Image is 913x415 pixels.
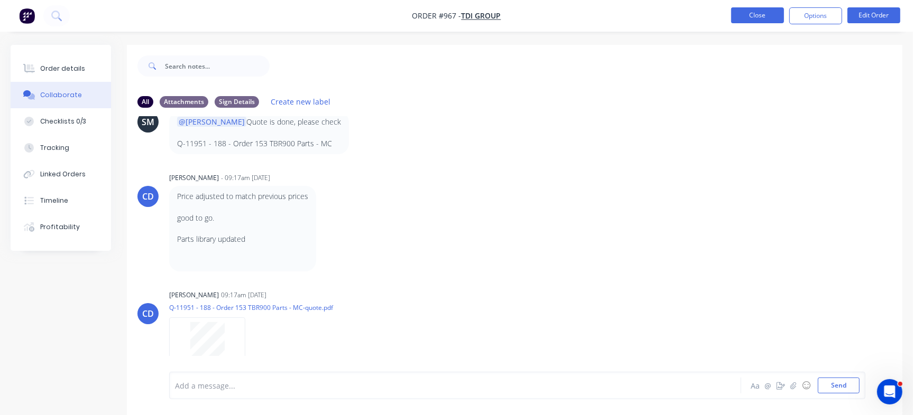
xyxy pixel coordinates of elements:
[215,96,259,108] div: Sign Details
[11,214,111,240] button: Profitability
[177,138,341,149] p: Q-11951 - 188 - Order 153 TBR900 Parts - MC
[40,117,86,126] div: Checklists 0/3
[847,7,900,23] button: Edit Order
[221,173,270,183] div: - 09:17am [DATE]
[265,95,336,109] button: Create new label
[177,234,308,244] p: Parts library updated
[731,7,784,23] button: Close
[142,190,154,203] div: CD
[11,135,111,161] button: Tracking
[40,143,69,153] div: Tracking
[11,55,111,82] button: Order details
[40,196,68,205] div: Timeline
[142,116,154,128] div: SM
[19,8,35,24] img: Factory
[177,117,246,127] span: @[PERSON_NAME]
[412,11,462,21] span: Order #967 -
[40,222,80,232] div: Profitability
[169,173,219,183] div: [PERSON_NAME]
[11,161,111,187] button: Linked Orders
[177,191,308,202] p: Price adjusted to match previous prices
[762,379,774,392] button: @
[40,64,85,73] div: Order details
[11,82,111,108] button: Collaborate
[800,379,813,392] button: ☺
[11,108,111,135] button: Checklists 0/3
[177,117,341,127] p: Quote is done, please check
[142,307,154,320] div: CD
[165,55,270,77] input: Search notes...
[749,379,762,392] button: Aa
[877,379,902,404] iframe: Intercom live chat
[40,90,82,100] div: Collaborate
[137,96,153,108] div: All
[177,213,308,223] p: good to go.
[169,290,219,300] div: [PERSON_NAME]
[11,187,111,214] button: Timeline
[160,96,208,108] div: Attachments
[818,378,860,393] button: Send
[462,11,501,21] a: TDI Group
[789,7,842,24] button: Options
[40,169,86,179] div: Linked Orders
[169,303,333,312] p: Q-11951 - 188 - Order 153 TBR900 Parts - MC-quote.pdf
[221,290,266,300] div: 09:17am [DATE]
